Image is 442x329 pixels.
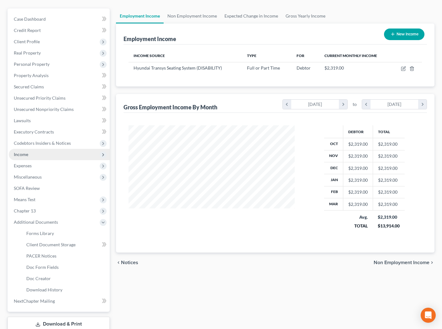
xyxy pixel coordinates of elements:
span: Lawsuits [14,118,31,123]
td: $2,319.00 [373,162,405,174]
button: Non Employment Income chevron_right [374,260,434,265]
span: Type [247,53,256,58]
a: Expected Change in Income [221,8,282,23]
span: Unsecured Priority Claims [14,95,66,101]
div: Avg. [348,214,368,220]
a: Unsecured Nonpriority Claims [9,104,110,115]
span: Codebtors Insiders & Notices [14,140,71,146]
span: Executory Contracts [14,129,54,134]
span: Credit Report [14,28,41,33]
span: Current Monthly Income [324,53,377,58]
span: Full or Part Time [247,65,280,70]
th: Feb [324,186,343,198]
i: chevron_left [283,100,291,109]
div: $2,319.00 [348,189,368,195]
span: For [297,53,304,58]
span: Additional Documents [14,219,58,225]
span: Real Property [14,50,41,55]
div: [DATE] [291,100,339,109]
span: Case Dashboard [14,16,46,22]
div: $2,319.00 [348,165,368,171]
span: Doc Creator [26,276,51,281]
span: PACER Notices [26,253,56,258]
span: Income Source [134,53,165,58]
a: Unsecured Priority Claims [9,92,110,104]
span: NextChapter Mailing [14,298,55,304]
span: Forms Library [26,231,54,236]
th: Debtor [343,125,373,138]
span: Debtor [297,65,311,70]
i: chevron_left [362,100,371,109]
a: Credit Report [9,25,110,36]
span: Hyundai Transys Seating System (DISABILITY) [134,65,222,70]
a: Property Analysis [9,70,110,81]
span: Client Profile [14,39,40,44]
th: Dec [324,162,343,174]
a: Employment Income [116,8,164,23]
div: $2,319.00 [348,153,368,159]
th: Nov [324,150,343,162]
button: New Income [384,29,424,40]
span: SOFA Review [14,185,40,191]
i: chevron_right [339,100,347,109]
span: $2,319.00 [324,65,344,70]
a: SOFA Review [9,183,110,194]
span: Chapter 13 [14,208,36,213]
span: Property Analysis [14,73,49,78]
a: Gross Yearly Income [282,8,329,23]
div: Open Intercom Messenger [421,308,436,323]
div: $2,319.00 [348,177,368,183]
span: Notices [121,260,138,265]
a: Case Dashboard [9,13,110,25]
div: [DATE] [371,100,418,109]
div: $13,914.00 [378,223,400,229]
th: Total [373,125,405,138]
a: Doc Form Fields [21,262,110,273]
button: chevron_left Notices [116,260,138,265]
a: Client Document Storage [21,239,110,250]
div: $2,319.00 [348,141,368,147]
i: chevron_right [418,100,427,109]
a: Secured Claims [9,81,110,92]
td: $2,319.00 [373,138,405,150]
span: Download History [26,287,62,292]
a: PACER Notices [21,250,110,262]
a: Forms Library [21,228,110,239]
a: NextChapter Mailing [9,295,110,307]
i: chevron_left [116,260,121,265]
span: Unsecured Nonpriority Claims [14,107,74,112]
div: Employment Income [124,35,176,43]
a: Non Employment Income [164,8,221,23]
i: chevron_right [429,260,434,265]
span: Client Document Storage [26,242,76,247]
td: $2,319.00 [373,150,405,162]
th: Jan [324,174,343,186]
span: Means Test [14,197,35,202]
a: Doc Creator [21,273,110,284]
a: Lawsuits [9,115,110,126]
td: $2,319.00 [373,198,405,210]
td: $2,319.00 [373,186,405,198]
th: Oct [324,138,343,150]
span: Non Employment Income [374,260,429,265]
span: Miscellaneous [14,174,42,180]
span: Doc Form Fields [26,264,59,270]
th: Mar [324,198,343,210]
span: Income [14,152,28,157]
span: Expenses [14,163,32,168]
a: Download History [21,284,110,295]
span: Personal Property [14,61,50,67]
td: $2,319.00 [373,174,405,186]
a: Executory Contracts [9,126,110,138]
div: TOTAL [348,223,368,229]
div: $2,319.00 [348,201,368,207]
span: Secured Claims [14,84,44,89]
div: Gross Employment Income By Month [124,103,217,111]
div: $2,319.00 [378,214,400,220]
span: to [353,101,357,107]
